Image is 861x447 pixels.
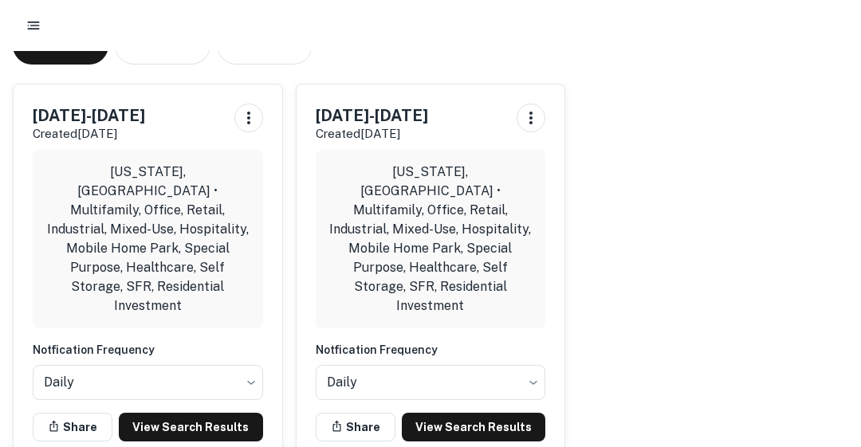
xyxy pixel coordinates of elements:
a: View Search Results [119,413,263,441]
a: View Search Results [402,413,546,441]
div: Without label [33,360,263,405]
iframe: Chat Widget [781,320,861,396]
p: [US_STATE], [GEOGRAPHIC_DATA] • Multifamily, Office, Retail, Industrial, Mixed-Use, Hospitality, ... [45,163,250,316]
h5: [DATE]-[DATE] [33,104,145,127]
h6: Notfication Frequency [316,341,546,359]
h6: Notfication Frequency [33,341,263,359]
div: Without label [316,360,546,405]
button: Share [33,413,112,441]
p: Created [DATE] [33,124,145,143]
button: Share [316,413,395,441]
h5: [DATE]-[DATE] [316,104,428,127]
p: Created [DATE] [316,124,428,143]
p: [US_STATE], [GEOGRAPHIC_DATA] • Multifamily, Office, Retail, Industrial, Mixed-Use, Hospitality, ... [328,163,533,316]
